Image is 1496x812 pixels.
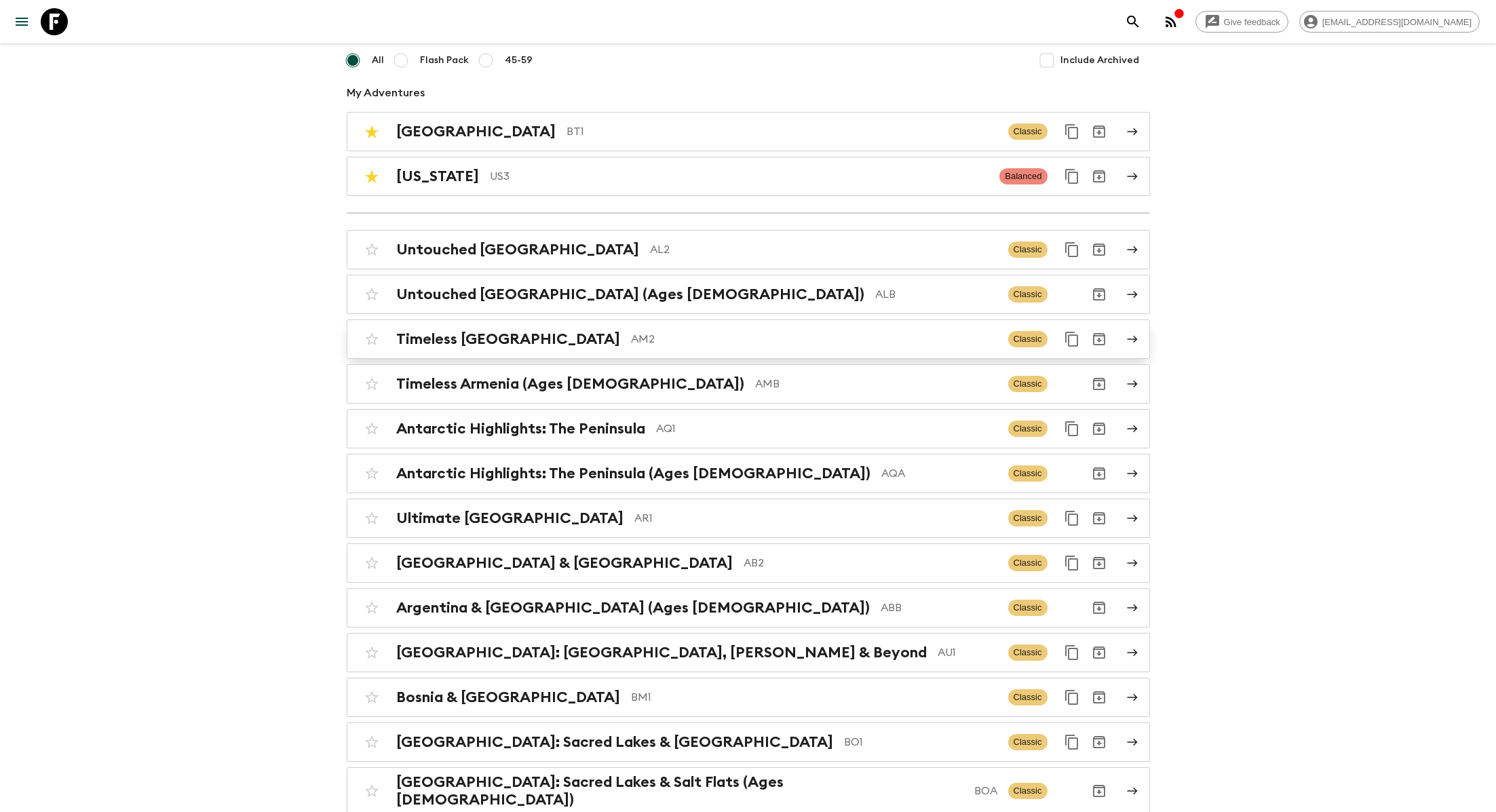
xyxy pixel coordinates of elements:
[1058,118,1086,145] button: Duplicate for 45-59
[1008,123,1048,140] span: Classic
[347,112,1150,151] a: [GEOGRAPHIC_DATA]BT1ClassicDuplicate for 45-59Archive
[1008,331,1048,347] span: Classic
[396,241,639,258] h2: Untouched [GEOGRAPHIC_DATA]
[347,85,1150,101] p: My Adventures
[396,330,620,348] h2: Timeless [GEOGRAPHIC_DATA]
[881,600,997,616] p: ABB
[1008,421,1048,437] span: Classic
[396,733,833,751] h2: [GEOGRAPHIC_DATA]: Sacred Lakes & [GEOGRAPHIC_DATA]
[1008,510,1048,526] span: Classic
[881,465,997,482] p: AQA
[1086,370,1113,398] button: Archive
[974,783,997,799] p: BOA
[347,543,1150,583] a: [GEOGRAPHIC_DATA] & [GEOGRAPHIC_DATA]AB2ClassicDuplicate for 45-59Archive
[396,773,963,809] h2: [GEOGRAPHIC_DATA]: Sacred Lakes & Salt Flats (Ages [DEMOGRAPHIC_DATA])
[1058,326,1086,353] button: Duplicate for 45-59
[1008,689,1048,705] span: Classic
[1058,729,1086,756] button: Duplicate for 45-59
[1008,465,1048,482] span: Classic
[505,54,533,67] span: 45-59
[1008,734,1048,750] span: Classic
[1008,286,1048,303] span: Classic
[347,364,1150,404] a: Timeless Armenia (Ages [DEMOGRAPHIC_DATA])AMBClassicArchive
[396,689,620,706] h2: Bosnia & [GEOGRAPHIC_DATA]
[1315,17,1479,27] span: [EMAIL_ADDRESS][DOMAIN_NAME]
[396,375,744,393] h2: Timeless Armenia (Ages [DEMOGRAPHIC_DATA])
[396,168,479,185] h2: [US_STATE]
[396,644,927,661] h2: [GEOGRAPHIC_DATA]: [GEOGRAPHIC_DATA], [PERSON_NAME] & Beyond
[1086,505,1113,532] button: Archive
[347,633,1150,672] a: [GEOGRAPHIC_DATA]: [GEOGRAPHIC_DATA], [PERSON_NAME] & BeyondAU1ClassicDuplicate for 45-59Archive
[1008,600,1048,616] span: Classic
[938,644,997,661] p: AU1
[1058,684,1086,711] button: Duplicate for 45-59
[1086,118,1113,145] button: Archive
[631,331,997,347] p: AM2
[755,376,997,392] p: AMB
[347,157,1150,196] a: [US_STATE]US3BalancedDuplicate for 45-59Archive
[875,286,997,303] p: ALB
[347,409,1150,448] a: Antarctic Highlights: The PeninsulaAQ1ClassicDuplicate for 45-59Archive
[999,168,1047,185] span: Balanced
[1058,639,1086,666] button: Duplicate for 45-59
[1086,777,1113,805] button: Archive
[396,123,556,140] h2: [GEOGRAPHIC_DATA]
[8,8,35,35] button: menu
[347,678,1150,717] a: Bosnia & [GEOGRAPHIC_DATA]BM1ClassicDuplicate for 45-59Archive
[1216,17,1288,27] span: Give feedback
[347,454,1150,493] a: Antarctic Highlights: The Peninsula (Ages [DEMOGRAPHIC_DATA])AQAClassicArchive
[1058,505,1086,532] button: Duplicate for 45-59
[744,555,997,571] p: AB2
[347,499,1150,538] a: Ultimate [GEOGRAPHIC_DATA]AR1ClassicDuplicate for 45-59Archive
[1086,684,1113,711] button: Archive
[347,320,1150,359] a: Timeless [GEOGRAPHIC_DATA]AM2ClassicDuplicate for 45-59Archive
[396,599,870,617] h2: Argentina & [GEOGRAPHIC_DATA] (Ages [DEMOGRAPHIC_DATA])
[631,689,997,705] p: BM1
[1058,415,1086,442] button: Duplicate for 45-59
[844,734,997,750] p: BO1
[1008,376,1048,392] span: Classic
[1086,460,1113,487] button: Archive
[567,123,997,140] p: BT1
[1058,163,1086,190] button: Duplicate for 45-59
[347,275,1150,314] a: Untouched [GEOGRAPHIC_DATA] (Ages [DEMOGRAPHIC_DATA])ALBClassicArchive
[1086,594,1113,621] button: Archive
[1086,326,1113,353] button: Archive
[1119,8,1147,35] button: search adventures
[1086,415,1113,442] button: Archive
[1008,783,1048,799] span: Classic
[347,230,1150,269] a: Untouched [GEOGRAPHIC_DATA]AL2ClassicDuplicate for 45-59Archive
[1008,555,1048,571] span: Classic
[396,465,870,482] h2: Antarctic Highlights: The Peninsula (Ages [DEMOGRAPHIC_DATA])
[634,510,997,526] p: AR1
[1008,644,1048,661] span: Classic
[347,588,1150,627] a: Argentina & [GEOGRAPHIC_DATA] (Ages [DEMOGRAPHIC_DATA])ABBClassicArchive
[396,554,733,572] h2: [GEOGRAPHIC_DATA] & [GEOGRAPHIC_DATA]
[650,241,997,258] p: AL2
[1086,281,1113,308] button: Archive
[347,722,1150,762] a: [GEOGRAPHIC_DATA]: Sacred Lakes & [GEOGRAPHIC_DATA]BO1ClassicDuplicate for 45-59Archive
[1086,163,1113,190] button: Archive
[656,421,997,437] p: AQ1
[1086,729,1113,756] button: Archive
[1058,549,1086,577] button: Duplicate for 45-59
[1060,54,1139,67] span: Include Archived
[490,168,989,185] p: US3
[396,420,645,438] h2: Antarctic Highlights: The Peninsula
[1086,639,1113,666] button: Archive
[396,286,864,303] h2: Untouched [GEOGRAPHIC_DATA] (Ages [DEMOGRAPHIC_DATA])
[1195,11,1288,33] a: Give feedback
[1299,11,1480,33] div: [EMAIL_ADDRESS][DOMAIN_NAME]
[1058,236,1086,263] button: Duplicate for 45-59
[396,509,624,527] h2: Ultimate [GEOGRAPHIC_DATA]
[1086,549,1113,577] button: Archive
[372,54,384,67] span: All
[1086,236,1113,263] button: Archive
[1008,241,1048,258] span: Classic
[420,54,469,67] span: Flash Pack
